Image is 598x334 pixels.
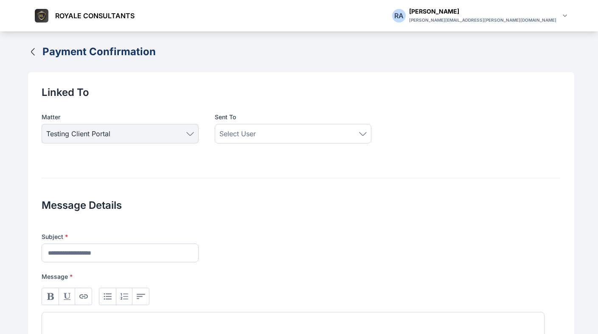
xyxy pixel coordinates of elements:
div: R A [392,11,406,21]
label: Subject [42,233,199,241]
h1: Linked To [42,86,561,99]
span: Select User [219,129,256,139]
p: Message [42,272,545,281]
span: Payment Confirmation [42,45,156,59]
button: Payment Confirmation [28,45,156,59]
button: RA[PERSON_NAME][PERSON_NAME][EMAIL_ADDRESS][PERSON_NAME][DOMAIN_NAME] [392,7,570,24]
span: Matter [42,113,60,121]
button: RA [392,9,406,22]
div: [PERSON_NAME][EMAIL_ADDRESS][PERSON_NAME][DOMAIN_NAME] [409,16,556,24]
span: Sent to [215,113,236,121]
h1: Message Details [42,199,561,212]
span: Testing client portal [46,129,110,139]
div: [PERSON_NAME] [409,7,556,16]
span: ROYALE CONSULTANTS [55,11,135,21]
